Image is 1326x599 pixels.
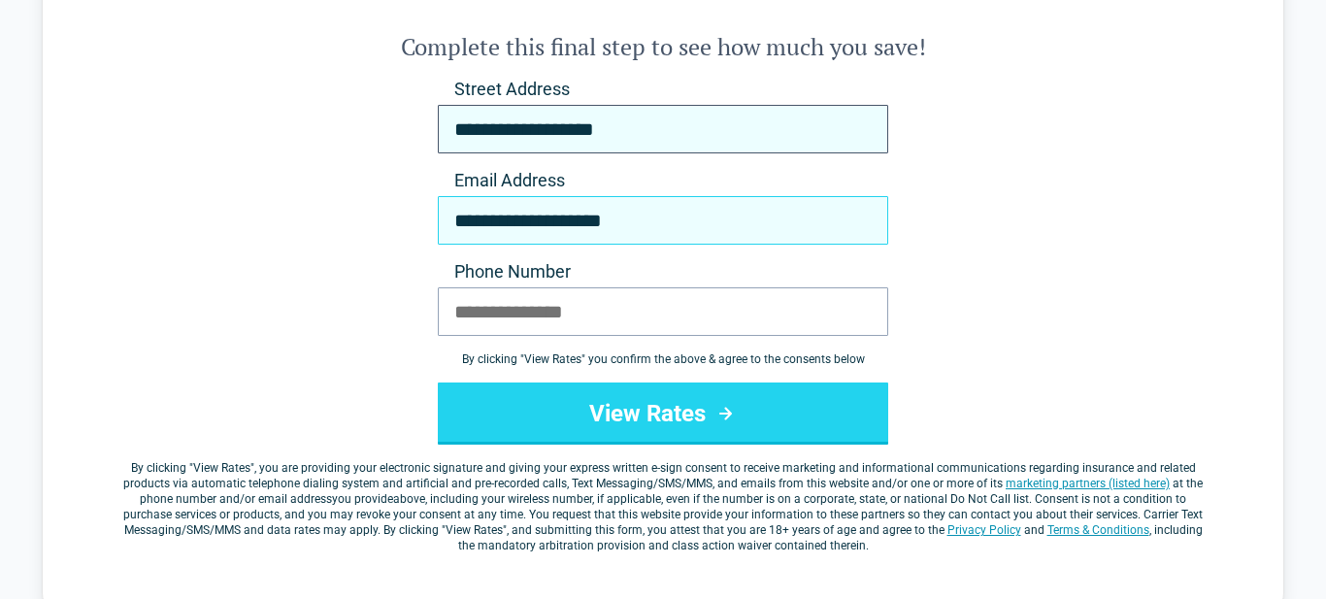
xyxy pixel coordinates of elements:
span: View Rates [193,461,250,475]
a: marketing partners (listed here) [1006,477,1170,490]
button: View Rates [438,383,888,445]
label: Phone Number [438,260,888,283]
label: Email Address [438,169,888,192]
h2: Complete this final step to see how much you save! [120,31,1206,62]
a: Terms & Conditions [1047,523,1149,537]
label: Street Address [438,78,888,101]
div: By clicking " View Rates " you confirm the above & agree to the consents below [438,351,888,367]
a: Privacy Policy [947,523,1021,537]
label: By clicking " ", you are providing your electronic signature and giving your express written e-si... [120,460,1206,553]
